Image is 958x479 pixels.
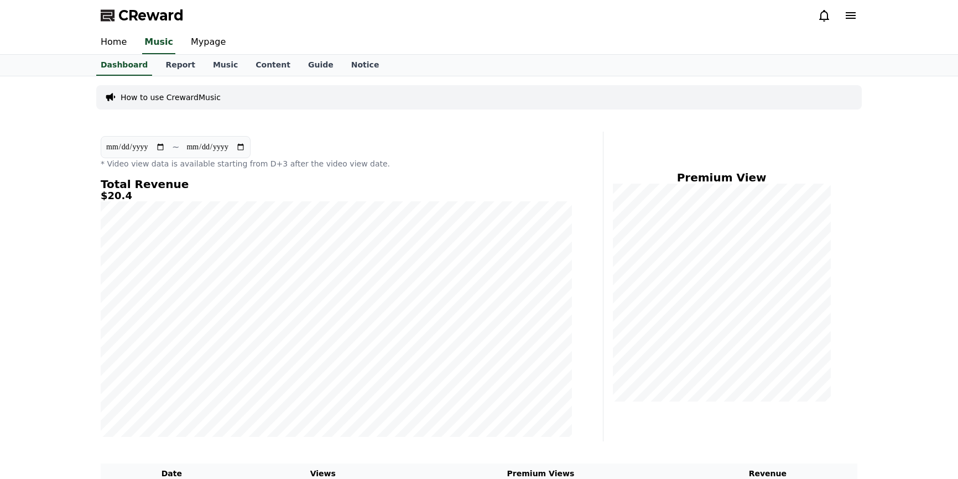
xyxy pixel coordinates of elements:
p: * Video view data is available starting from D+3 after the video view date. [101,158,572,169]
a: Mypage [182,31,235,54]
a: How to use CrewardMusic [121,92,221,103]
a: Home [92,31,136,54]
a: Content [247,55,299,76]
h4: Total Revenue [101,178,572,190]
a: Music [204,55,247,76]
h4: Premium View [612,171,831,184]
p: ~ [172,140,179,154]
a: CReward [101,7,184,24]
a: Music [142,31,175,54]
a: Guide [299,55,342,76]
a: Notice [342,55,388,76]
span: CReward [118,7,184,24]
a: Report [157,55,204,76]
h5: $20.4 [101,190,572,201]
a: Dashboard [96,55,152,76]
